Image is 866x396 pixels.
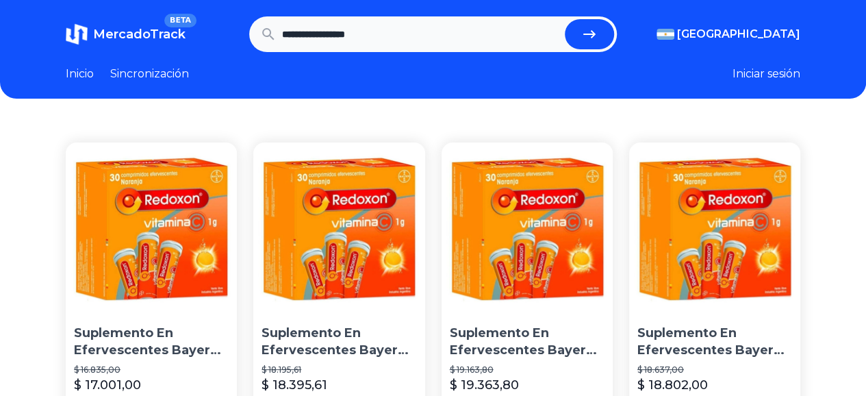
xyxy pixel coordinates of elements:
[66,23,186,45] a: MercadoTrackBETA
[74,378,141,393] font: $ 17.001,00
[66,67,94,80] font: Inicio
[442,143,613,314] img: Suplemento En Efervescentes Bayer Redoxon Vitamina C Sabor Naranja En Caja De 30g 30 Un
[637,364,684,375] font: $ 18.637,00
[637,378,708,393] font: $ 18.802,00
[657,26,800,42] button: [GEOGRAPHIC_DATA]
[629,143,800,314] img: Suplemento En Efervescentes Bayer Redoxon Vitamina C Sabor Naranja En Caja De 30g 30 Un
[110,67,189,80] font: Sincronización
[66,66,94,82] a: Inicio
[93,27,186,42] font: MercadoTrack
[657,29,674,40] img: Argentina
[450,378,519,393] font: $ 19.363,80
[733,67,800,80] font: Iniciar sesión
[170,16,191,25] font: BETA
[262,378,327,393] font: $ 18.395,61
[262,364,301,375] font: $ 18.195,61
[66,143,237,314] img: Suplemento En Efervescentes Bayer Redoxon Vitamina C Sabor Naranja En Caja De 30g 30 Un
[253,143,424,314] img: Suplemento En Efervescentes Bayer Redoxon Vitamina C Sabor Naranja En Caja De 30g 30 Un
[110,66,189,82] a: Sincronización
[450,364,494,375] font: $ 19.163,80
[74,364,120,375] font: $ 16.835,00
[66,23,88,45] img: MercadoTrack
[733,66,800,82] button: Iniciar sesión
[677,27,800,40] font: [GEOGRAPHIC_DATA]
